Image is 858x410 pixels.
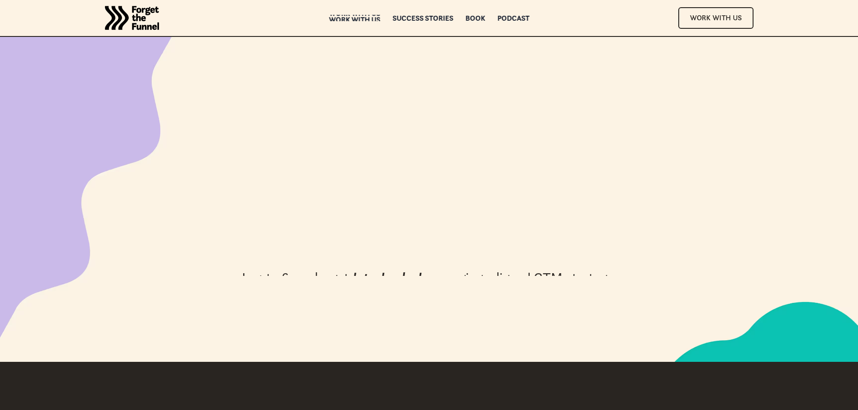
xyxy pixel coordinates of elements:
a: Work With Us [678,7,754,28]
a: Podcast [497,15,529,21]
em: data-backed [349,269,421,286]
div: Work with us [329,16,380,23]
a: Success Stories [392,15,453,21]
a: Work with usWork with us [329,15,380,21]
div: In 4 to 6 weeks get messaging, aligned GTM strategy, and a to move forward with confidence. [238,269,621,305]
a: Book [465,15,485,21]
